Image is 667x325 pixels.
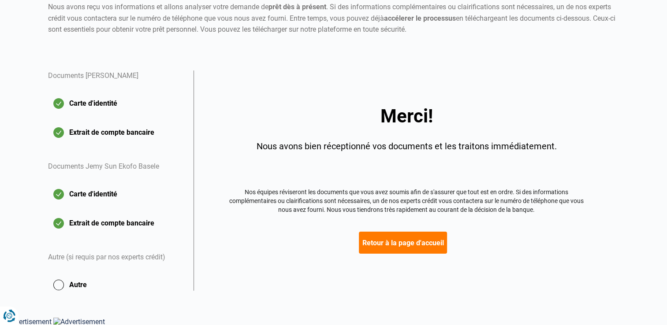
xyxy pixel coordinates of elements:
[228,188,585,214] div: Nos équipes réviseront les documents que vous avez soumis afin de s'assurer que tout est en ordre...
[48,212,183,234] button: Extrait de compte bancaire
[48,122,183,144] button: Extrait de compte bancaire
[48,1,619,35] div: Nous avons reçu vos informations et allons analyser votre demande de . Si des informations complé...
[48,274,183,296] button: Autre
[359,232,447,254] button: Retour à la page d'accueil
[48,151,183,183] div: Documents Jemy Sun Ekofo Basele
[48,70,183,92] div: Documents [PERSON_NAME]
[268,3,326,11] strong: prêt dès à présent
[48,183,183,205] button: Carte d'identité
[384,14,456,22] strong: accélerer le processus
[228,107,585,126] div: Merci!
[48,241,183,274] div: Autre (si requis par nos experts crédit)
[48,92,183,114] button: Carte d'identité
[228,140,585,153] div: Nous avons bien réceptionné vos documents et les traitons immédiatement.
